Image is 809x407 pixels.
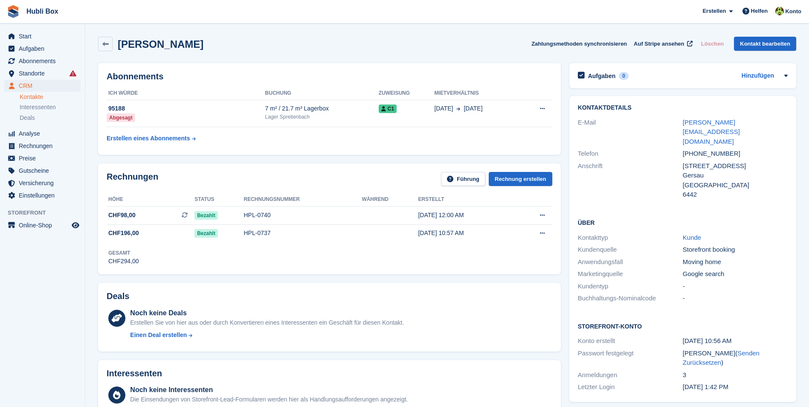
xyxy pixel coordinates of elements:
[683,294,788,303] div: -
[19,140,70,152] span: Rechnungen
[578,161,683,200] div: Anschrift
[265,113,379,121] div: Lager Spreitenbach
[418,211,514,220] div: [DATE] 12:00 AM
[70,220,81,230] a: Vorschau-Shop
[4,43,81,55] a: menu
[683,349,788,368] div: [PERSON_NAME]
[107,369,162,378] h2: Interessenten
[19,80,70,92] span: CRM
[19,177,70,189] span: Versicherung
[683,149,788,159] div: [PHONE_NUMBER]
[379,105,397,113] span: C1
[619,72,629,80] div: 0
[702,7,726,15] span: Erstellen
[785,7,801,16] span: Konto
[464,104,482,113] span: [DATE]
[683,161,788,171] div: [STREET_ADDRESS]
[683,234,701,241] a: Kunde
[683,282,788,291] div: -
[7,5,20,18] img: stora-icon-8386f47178a22dfd0bd8f6a31ec36ba5ce8667c1dd55bd0f319d3a0aa187defe.svg
[244,193,362,206] th: Rechnungsnummer
[4,140,81,152] a: menu
[489,172,552,186] a: Rechnung erstellen
[19,128,70,140] span: Analyse
[19,30,70,42] span: Start
[20,103,56,111] span: Interessenten
[194,193,244,206] th: Status
[70,70,76,77] i: Es sind Fehler bei der Synchronisierung von Smart-Einträgen aufgetreten
[107,134,190,143] div: Erstellen eines Abonnements
[683,257,788,267] div: Moving home
[683,180,788,190] div: [GEOGRAPHIC_DATA]
[20,114,35,122] span: Deals
[130,385,408,395] div: Noch keine Interessenten
[107,193,194,206] th: Höhe
[683,269,788,279] div: Google search
[130,395,408,404] div: Die Einsendungen von Storefront-Lead-Formularen werden hier als Handlungsaufforderungen angezeigt.
[20,113,81,122] a: Deals
[118,38,203,50] h2: [PERSON_NAME]
[578,149,683,159] div: Telefon
[578,233,683,243] div: Kontakttyp
[19,165,70,177] span: Gutscheine
[578,382,683,392] div: Letzter Login
[578,282,683,291] div: Kundentyp
[4,219,81,231] a: Speisekarte
[578,322,788,330] h2: Storefront-Konto
[578,218,788,227] h2: Über
[8,209,85,217] span: Storefront
[108,211,136,220] span: CHF98,00
[588,72,616,80] h2: Aufgaben
[19,43,70,55] span: Aufgaben
[683,245,788,255] div: Storefront booking
[4,67,81,79] a: menu
[441,172,485,186] a: Führung
[4,189,81,201] a: menu
[578,257,683,267] div: Anwendungsfall
[20,93,81,101] a: Kontakte
[265,87,379,100] th: Buchung
[265,104,379,113] div: 7 m² / 21.7 m³ Lagerbox
[19,67,70,79] span: Standorte
[108,249,139,257] div: Gesamt
[418,193,514,206] th: Erstellt
[194,229,218,238] span: Bezahlt
[194,211,218,220] span: Bezahlt
[20,103,81,112] a: Interessenten
[19,55,70,67] span: Abonnements
[578,105,788,111] h2: Kontaktdetails
[130,331,187,340] div: Einen Deal erstellen
[108,257,139,266] div: CHF294,00
[683,171,788,180] div: Gersau
[751,7,768,15] span: Helfen
[683,190,788,200] div: 6442
[698,37,727,51] button: Löschen
[23,4,62,18] a: Hubli Box
[742,71,774,81] a: Hinzufügen
[683,336,788,346] div: [DATE] 10:56 AM
[107,72,552,81] h2: Abonnements
[130,308,404,318] div: Noch keine Deals
[19,189,70,201] span: Einstellungen
[19,219,70,231] span: Online-Shop
[578,370,683,380] div: Anmeldungen
[107,104,265,113] div: 95188
[634,40,684,48] span: Auf Stripe ansehen
[107,113,135,122] div: Abgesagt
[4,177,81,189] a: menu
[434,87,520,100] th: Mietverhältnis
[244,211,362,220] div: HPL-0740
[630,37,694,51] a: Auf Stripe ansehen
[379,87,435,100] th: Zuweisung
[734,37,796,51] a: Kontakt bearbeiten
[418,229,514,238] div: [DATE] 10:57 AM
[775,7,784,15] img: Luca Space4you
[683,383,728,390] time: 2025-07-14 11:42:27 UTC
[683,119,740,145] a: [PERSON_NAME][EMAIL_ADDRESS][DOMAIN_NAME]
[244,229,362,238] div: HPL-0737
[362,193,418,206] th: Während
[108,229,139,238] span: CHF196,00
[578,336,683,346] div: Konto erstellt
[683,370,788,380] div: 3
[578,245,683,255] div: Kundenquelle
